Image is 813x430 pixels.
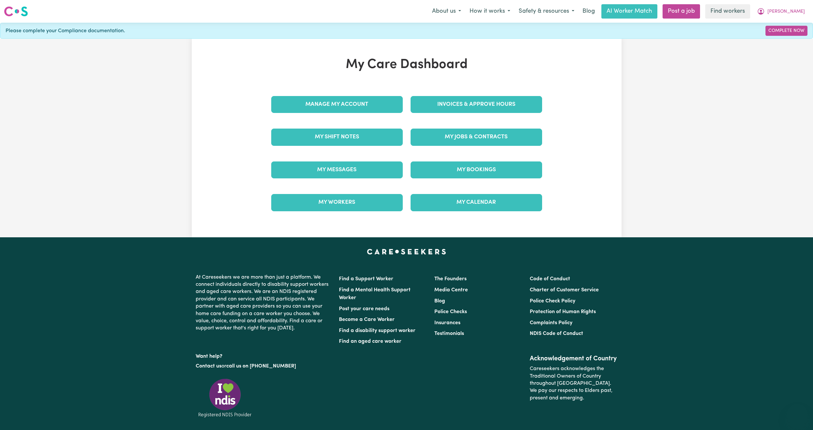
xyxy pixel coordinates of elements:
[434,287,468,293] a: Media Centre
[196,378,254,418] img: Registered NDIS provider
[6,27,125,35] span: Please complete your Compliance documentation.
[271,194,403,211] a: My Workers
[4,6,28,17] img: Careseekers logo
[339,339,401,344] a: Find an aged care worker
[271,96,403,113] a: Manage My Account
[428,5,465,18] button: About us
[271,161,403,178] a: My Messages
[514,5,579,18] button: Safety & resources
[196,271,331,335] p: At Careseekers we are more than just a platform. We connect individuals directly to disability su...
[765,26,807,36] a: Complete Now
[767,8,805,15] span: [PERSON_NAME]
[530,298,575,304] a: Police Check Policy
[530,320,572,326] a: Complaints Policy
[226,364,296,369] a: call us on [PHONE_NUMBER]
[579,4,599,19] a: Blog
[411,96,542,113] a: Invoices & Approve Hours
[753,5,809,18] button: My Account
[434,331,464,336] a: Testimonials
[663,4,700,19] a: Post a job
[367,249,446,254] a: Careseekers home page
[271,129,403,146] a: My Shift Notes
[530,287,599,293] a: Charter of Customer Service
[339,287,411,300] a: Find a Mental Health Support Worker
[705,4,750,19] a: Find workers
[411,194,542,211] a: My Calendar
[787,404,808,425] iframe: Button to launch messaging window, conversation in progress
[267,57,546,73] h1: My Care Dashboard
[434,309,467,314] a: Police Checks
[196,350,331,360] p: Want help?
[339,317,395,322] a: Become a Care Worker
[530,355,617,363] h2: Acknowledgement of Country
[530,276,570,282] a: Code of Conduct
[530,331,583,336] a: NDIS Code of Conduct
[434,276,467,282] a: The Founders
[601,4,657,19] a: AI Worker Match
[339,328,415,333] a: Find a disability support worker
[411,161,542,178] a: My Bookings
[530,363,617,404] p: Careseekers acknowledges the Traditional Owners of Country throughout [GEOGRAPHIC_DATA]. We pay o...
[434,298,445,304] a: Blog
[530,309,596,314] a: Protection of Human Rights
[411,129,542,146] a: My Jobs & Contracts
[196,364,221,369] a: Contact us
[4,4,28,19] a: Careseekers logo
[339,306,389,312] a: Post your care needs
[465,5,514,18] button: How it works
[434,320,460,326] a: Insurances
[339,276,393,282] a: Find a Support Worker
[196,360,331,372] p: or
